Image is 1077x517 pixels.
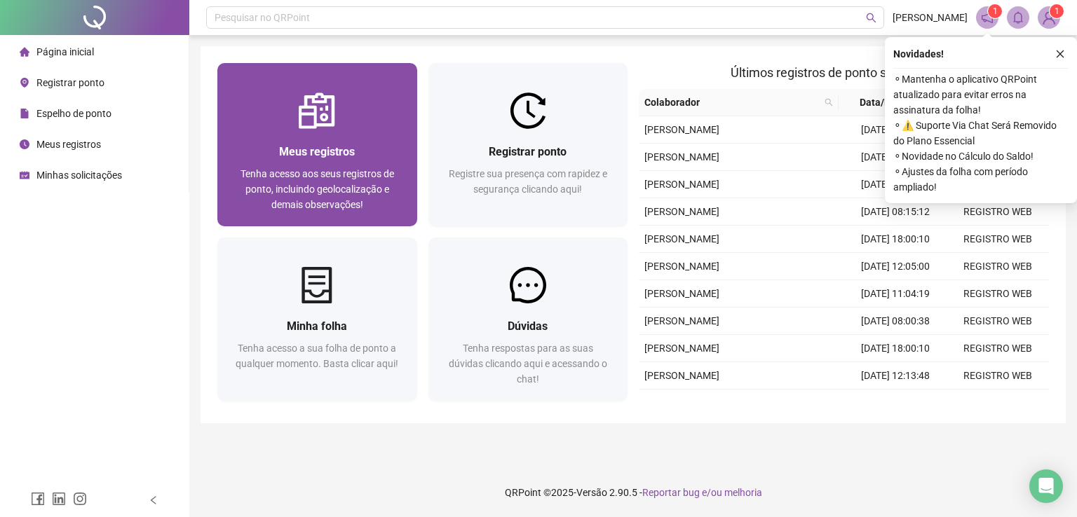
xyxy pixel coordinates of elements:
td: REGISTRO WEB [947,308,1049,335]
span: Registrar ponto [36,77,104,88]
th: Data/Hora [839,89,938,116]
span: 1 [993,6,998,16]
span: schedule [20,170,29,180]
td: [DATE] 18:00:10 [844,335,947,362]
span: Minhas solicitações [36,170,122,181]
span: Meus registros [279,145,355,158]
span: [PERSON_NAME] [893,10,968,25]
span: left [149,495,158,505]
td: REGISTRO WEB [947,362,1049,390]
span: Tenha acesso aos seus registros de ponto, incluindo geolocalização e demais observações! [241,168,394,210]
span: Últimos registros de ponto sincronizados [731,65,957,80]
span: [PERSON_NAME] [644,179,719,190]
a: Meus registrosTenha acesso aos seus registros de ponto, incluindo geolocalização e demais observa... [217,63,417,226]
span: clock-circle [20,139,29,149]
span: Tenha acesso a sua folha de ponto a qualquer momento. Basta clicar aqui! [236,343,398,369]
td: [DATE] 11:04:19 [844,280,947,308]
span: 1 [1055,6,1059,16]
span: facebook [31,492,45,506]
sup: Atualize o seu contato no menu Meus Dados [1050,4,1064,18]
span: close [1055,49,1065,59]
td: [DATE] 11:05:09 [844,171,947,198]
span: Meus registros [36,139,101,150]
span: environment [20,78,29,88]
span: [PERSON_NAME] [644,288,719,299]
span: Reportar bug e/ou melhoria [642,487,762,498]
td: [DATE] 08:00:38 [844,308,947,335]
td: [DATE] 12:13:48 [844,362,947,390]
div: Open Intercom Messenger [1029,469,1063,503]
img: 90980 [1038,7,1059,28]
a: Registrar pontoRegistre sua presença com rapidez e segurança clicando aqui! [428,63,628,226]
span: Novidades ! [893,46,944,62]
td: [DATE] 12:05:00 [844,253,947,280]
span: Minha folha [287,319,347,333]
td: REGISTRO WEB [947,335,1049,362]
span: [PERSON_NAME] [644,206,719,217]
span: [PERSON_NAME] [644,124,719,135]
span: [PERSON_NAME] [644,151,719,163]
span: ⚬ ⚠️ Suporte Via Chat Será Removido do Plano Essencial [893,118,1069,149]
span: [PERSON_NAME] [644,343,719,354]
span: instagram [73,492,87,506]
span: [PERSON_NAME] [644,370,719,381]
a: DúvidasTenha respostas para as suas dúvidas clicando aqui e acessando o chat! [428,237,628,401]
span: [PERSON_NAME] [644,261,719,272]
span: linkedin [52,492,66,506]
footer: QRPoint © 2025 - 2.90.5 - [189,468,1077,517]
td: [DATE] 18:00:10 [844,226,947,253]
span: Espelho de ponto [36,108,111,119]
a: Minha folhaTenha acesso a sua folha de ponto a qualquer momento. Basta clicar aqui! [217,237,417,401]
span: home [20,47,29,57]
span: ⚬ Mantenha o aplicativo QRPoint atualizado para evitar erros na assinatura da folha! [893,71,1069,118]
span: ⚬ Ajustes da folha com período ampliado! [893,164,1069,195]
span: Data/Hora [844,95,921,110]
span: notification [981,11,994,24]
td: REGISTRO WEB [947,280,1049,308]
span: Versão [576,487,607,498]
td: [DATE] 16:59:33 [844,116,947,144]
td: REGISTRO WEB [947,253,1049,280]
span: file [20,109,29,118]
span: Registre sua presença com rapidez e segurança clicando aqui! [449,168,607,195]
td: [DATE] 08:15:12 [844,198,947,226]
td: REGISTRO WEB [947,390,1049,417]
span: Registrar ponto [489,145,567,158]
td: [DATE] 12:19:31 [844,144,947,171]
span: search [866,13,876,23]
span: Colaborador [644,95,819,110]
span: search [825,98,833,106]
span: [PERSON_NAME] [644,315,719,326]
span: Tenha respostas para as suas dúvidas clicando aqui e acessando o chat! [449,343,607,385]
td: [DATE] 11:13:20 [844,390,947,417]
span: ⚬ Novidade no Cálculo do Saldo! [893,149,1069,164]
span: bell [1012,11,1024,24]
span: [PERSON_NAME] [644,233,719,244]
span: search [822,92,836,113]
sup: 1 [988,4,1002,18]
td: REGISTRO WEB [947,198,1049,226]
span: Página inicial [36,46,94,57]
td: REGISTRO WEB [947,226,1049,253]
span: Dúvidas [508,319,548,333]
